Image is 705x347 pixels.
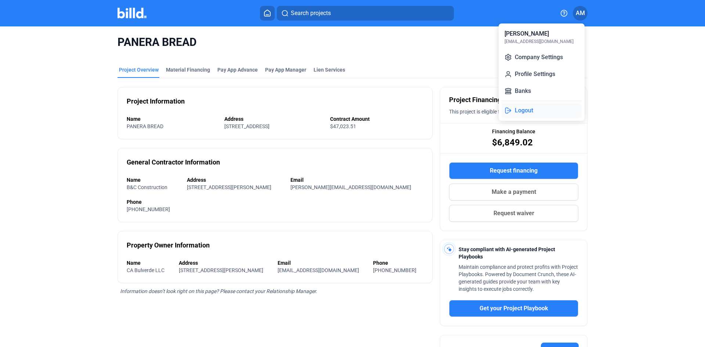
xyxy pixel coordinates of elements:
button: Profile Settings [502,67,582,82]
button: Logout [502,103,582,118]
button: Banks [502,84,582,98]
div: [EMAIL_ADDRESS][DOMAIN_NAME] [505,38,574,45]
button: Company Settings [502,50,582,65]
div: [PERSON_NAME] [505,29,549,38]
